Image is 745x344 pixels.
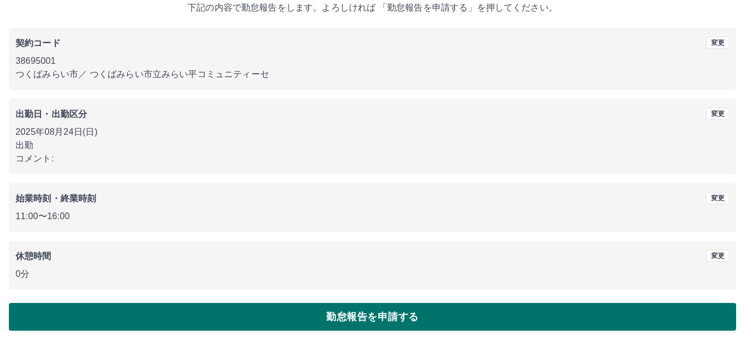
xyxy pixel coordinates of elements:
[16,125,729,139] p: 2025年08月24日(日)
[16,38,60,48] b: 契約コード
[16,210,729,223] p: 11:00 〜 16:00
[16,152,729,165] p: コメント:
[16,109,87,119] b: 出勤日・出勤区分
[16,139,729,152] p: 出勤
[16,54,729,68] p: 38695001
[9,303,736,331] button: 勤怠報告を申請する
[16,68,729,81] p: つくばみらい市 ／ つくばみらい市立みらい平コミュニティーセ
[16,194,96,203] b: 始業時刻・終業時刻
[16,251,52,261] b: 休憩時間
[706,192,729,204] button: 変更
[9,1,736,14] p: 下記の内容で勤怠報告をします。よろしければ 「勤怠報告を申請する」を押してください。
[706,250,729,262] button: 変更
[706,37,729,49] button: 変更
[706,108,729,120] button: 変更
[16,267,729,281] p: 0分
